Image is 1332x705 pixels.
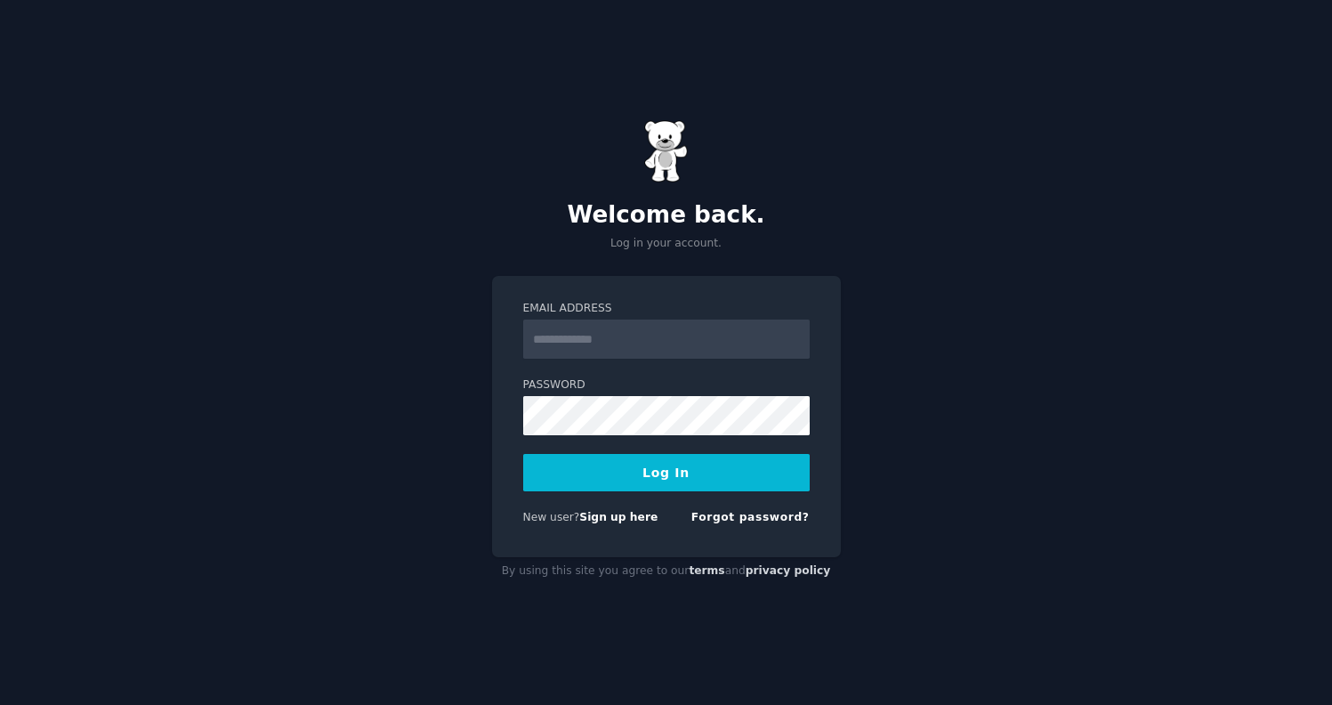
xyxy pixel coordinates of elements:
div: By using this site you agree to our and [492,557,841,586]
span: New user? [523,511,580,523]
button: Log In [523,454,810,491]
a: terms [689,564,724,577]
p: Log in your account. [492,236,841,252]
label: Password [523,377,810,393]
h2: Welcome back. [492,201,841,230]
a: Sign up here [579,511,658,523]
a: privacy policy [746,564,831,577]
img: Gummy Bear [644,120,689,182]
a: Forgot password? [691,511,810,523]
label: Email Address [523,301,810,317]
